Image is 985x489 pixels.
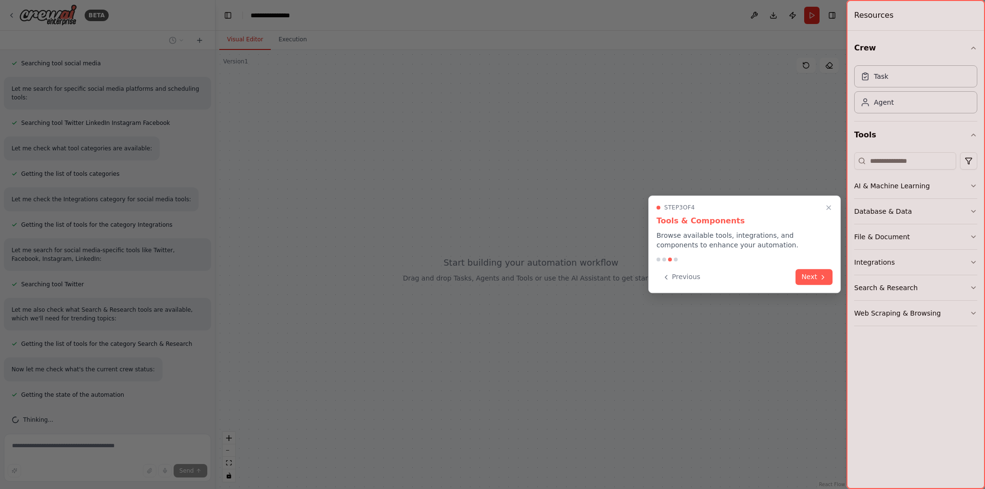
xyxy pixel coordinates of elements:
button: Previous [657,269,706,285]
button: Close walkthrough [823,202,834,213]
p: Browse available tools, integrations, and components to enhance your automation. [657,231,833,250]
button: Hide left sidebar [221,9,235,22]
h3: Tools & Components [657,215,833,227]
span: Step 3 of 4 [664,204,695,211]
button: Next [796,269,833,285]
